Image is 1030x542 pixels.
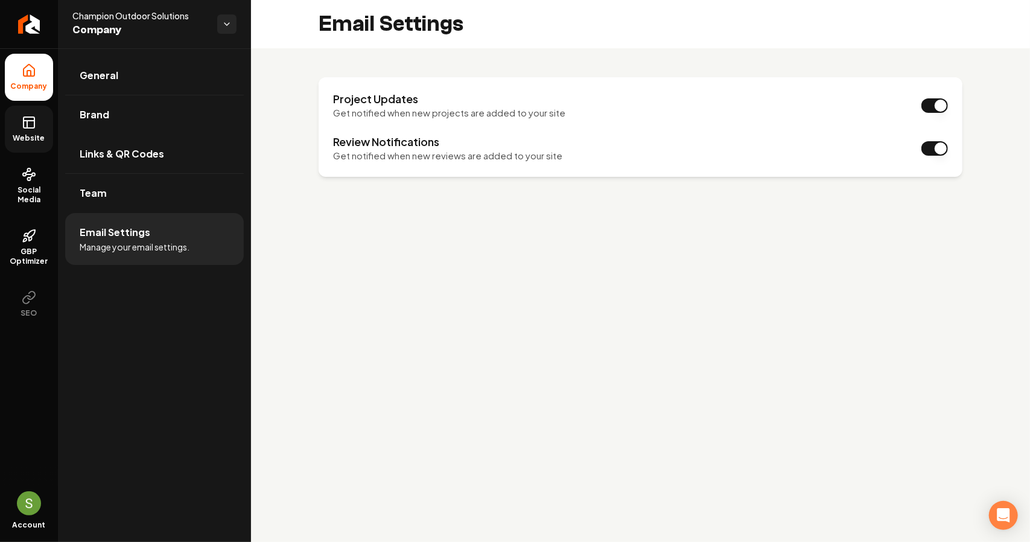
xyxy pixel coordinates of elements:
a: GBP Optimizer [5,219,53,276]
button: Open user button [17,491,41,515]
a: Team [65,174,244,212]
span: SEO [16,308,42,318]
a: Website [5,106,53,153]
a: General [65,56,244,95]
span: Company [72,22,208,39]
a: Brand [65,95,244,134]
span: Website [8,133,50,143]
a: Links & QR Codes [65,135,244,173]
span: Company [6,81,52,91]
span: Links & QR Codes [80,147,164,161]
span: Email Settings [80,225,150,240]
a: Social Media [5,158,53,214]
p: Get notified when new projects are added to your site [333,106,565,120]
span: GBP Optimizer [5,247,53,266]
h2: Email Settings [319,12,463,36]
h3: Review Notifications [333,135,562,149]
span: Manage your email settings. [80,241,189,253]
img: Rebolt Logo [18,14,40,34]
div: Open Intercom Messenger [989,501,1018,530]
img: Sales Champion [17,491,41,515]
span: Brand [80,107,109,122]
span: Social Media [5,185,53,205]
span: Team [80,186,107,200]
h3: Project Updates [333,92,565,106]
button: SEO [5,281,53,328]
span: Account [13,520,46,530]
span: General [80,68,118,83]
p: Get notified when new reviews are added to your site [333,149,562,163]
span: Champion Outdoor Solutions [72,10,208,22]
